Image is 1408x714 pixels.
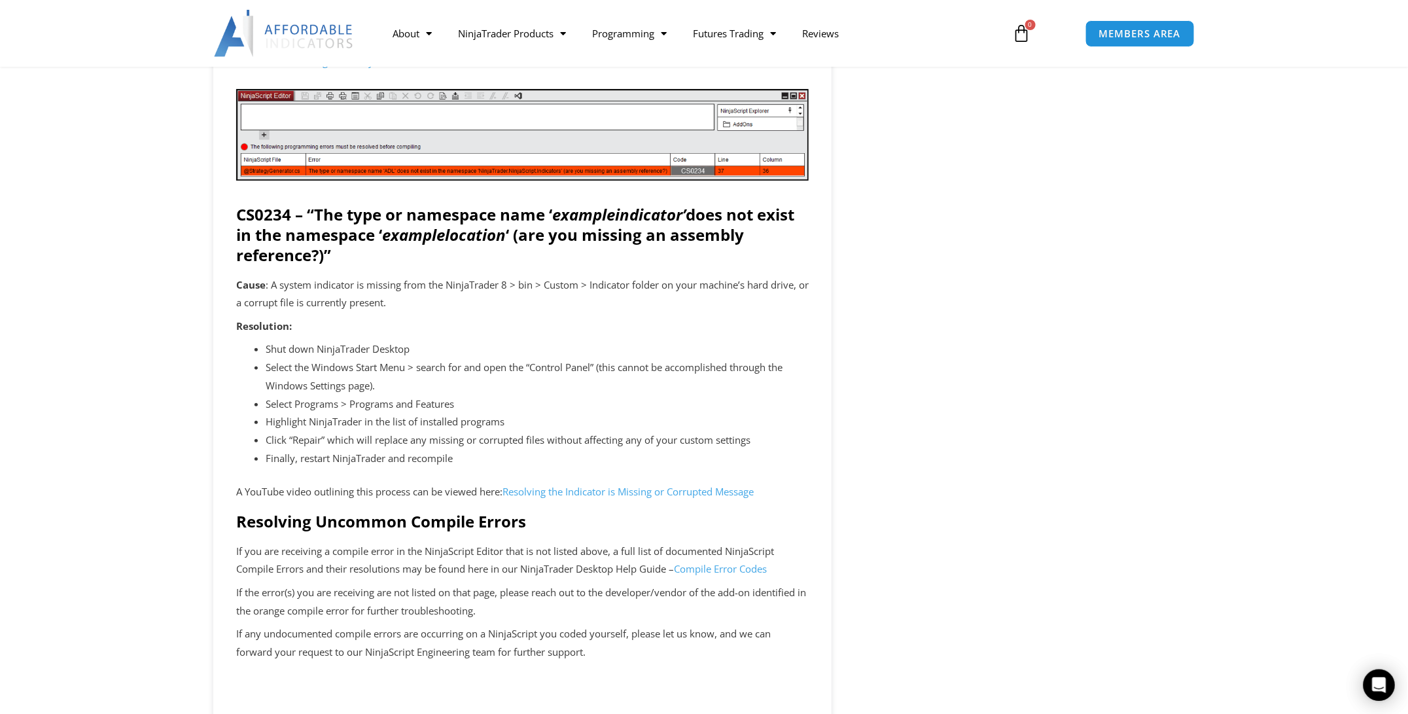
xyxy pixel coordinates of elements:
[445,18,579,48] a: NinjaTrader Products
[266,395,809,414] li: Select Programs > Programs and Features
[789,18,852,48] a: Reviews
[236,511,809,531] h2: Resolving Uncommon Compile Errors
[552,204,686,225] em: exampleindicator’
[379,18,997,48] nav: Menu
[579,18,680,48] a: Programming
[674,562,767,575] a: Compile Error Codes
[236,625,809,662] p: If any undocumented compile errors are occurring on a NinjaScript you coded yourself, please let ...
[266,450,809,468] li: Finally, restart NinjaTrader and recompile
[294,55,433,68] a: Missing Assembly or Reference
[236,278,266,291] strong: Cause
[236,204,794,266] strong: CS0234 – “The type or namespace name ‘ does not exist in the namespace ‘ ‘ (are you missing an as...
[680,18,789,48] a: Futures Trading
[1025,20,1036,30] span: 0
[236,483,809,501] p: A YouTube video outlining this process can be viewed here:
[379,18,445,48] a: About
[236,584,809,620] p: If the error(s) you are receiving are not listed on that page, please reach out to the developer/...
[236,276,809,313] p: : A system indicator is missing from the NinjaTrader 8 > bin > Custom > Indicator folder on your ...
[214,10,355,57] img: LogoAI | Affordable Indicators – NinjaTrader
[236,89,809,181] img: abf169a1f70c192207ed21f55ceb5c47.rtaImage
[266,359,809,395] li: Select the Windows Start Menu > search for and open the “Control Panel” (this cannot be accomplis...
[502,485,754,498] a: Resolving the Indicator is Missing or Corrupted Message
[266,340,809,359] li: Shut down NinjaTrader Desktop
[382,224,506,245] em: examplelocation
[1099,29,1181,39] span: MEMBERS AREA
[1085,20,1195,47] a: MEMBERS AREA
[266,413,809,431] li: Highlight NinjaTrader in the list of installed programs
[993,14,1051,52] a: 0
[236,543,809,579] p: If you are receiving a compile error in the NinjaScript Editor that is not listed above, a full l...
[1364,669,1395,701] div: Open Intercom Messenger
[266,431,809,450] li: Click “Repair” which will replace any missing or corrupted files without affecting any of your cu...
[236,319,292,332] strong: Resolution:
